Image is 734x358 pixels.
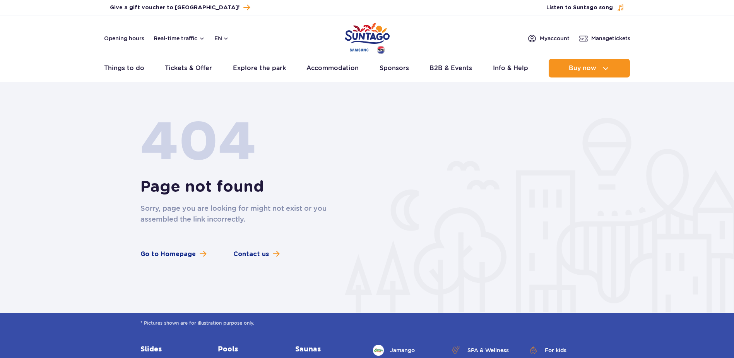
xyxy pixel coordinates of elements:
span: * Pictures shown are for illustration purpose only. [140,319,594,327]
span: Buy now [569,65,596,72]
span: Manage tickets [591,34,630,42]
a: Saunas [295,345,361,354]
a: Go to Homepage [140,250,206,259]
a: Sponsors [380,59,409,77]
a: Contact us [233,250,279,259]
a: Explore the park [233,59,286,77]
a: B2B & Events [429,59,472,77]
a: Pools [218,345,284,354]
button: Listen to Suntago song [546,4,624,12]
a: Opening hours [104,34,144,42]
a: Info & Help [493,59,528,77]
p: 404 [140,108,334,177]
a: For kids [528,345,594,356]
span: Listen to Suntago song [546,4,613,12]
a: Managetickets [579,34,630,43]
button: Real-time traffic [154,35,205,41]
span: My account [540,34,570,42]
a: Slides [140,345,206,354]
h1: Page not found [140,177,594,197]
span: Give a gift voucher to [GEOGRAPHIC_DATA]! [110,4,240,12]
a: Give a gift voucher to [GEOGRAPHIC_DATA]! [110,2,250,13]
span: Jamango [390,346,415,355]
a: Accommodation [306,59,359,77]
button: en [214,34,229,42]
button: Buy now [549,59,630,77]
p: Sorry, page you are looking for might not exist or you assembled the link incorrectly. [140,203,334,225]
a: Park of Poland [345,19,390,55]
a: Things to do [104,59,144,77]
span: Go to Homepage [140,250,196,259]
a: SPA & Wellness [450,345,516,356]
a: Jamango [373,345,439,356]
span: Contact us [233,250,269,259]
a: Myaccount [527,34,570,43]
a: Tickets & Offer [165,59,212,77]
